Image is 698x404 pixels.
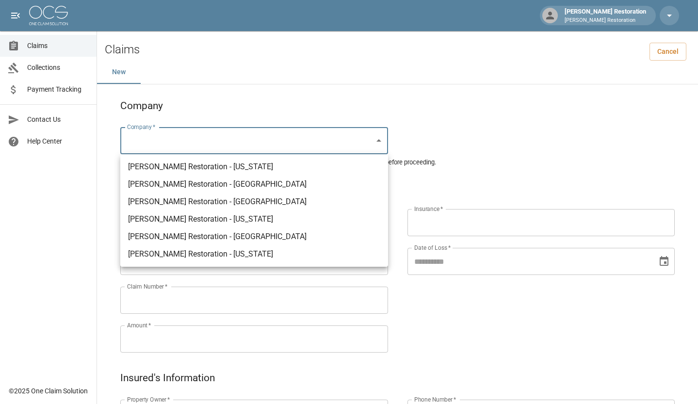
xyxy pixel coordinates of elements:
[120,193,388,210] li: [PERSON_NAME] Restoration - [GEOGRAPHIC_DATA]
[120,176,388,193] li: [PERSON_NAME] Restoration - [GEOGRAPHIC_DATA]
[120,158,388,176] li: [PERSON_NAME] Restoration - [US_STATE]
[120,210,388,228] li: [PERSON_NAME] Restoration - [US_STATE]
[120,228,388,245] li: [PERSON_NAME] Restoration - [GEOGRAPHIC_DATA]
[120,245,388,263] li: [PERSON_NAME] Restoration - [US_STATE]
